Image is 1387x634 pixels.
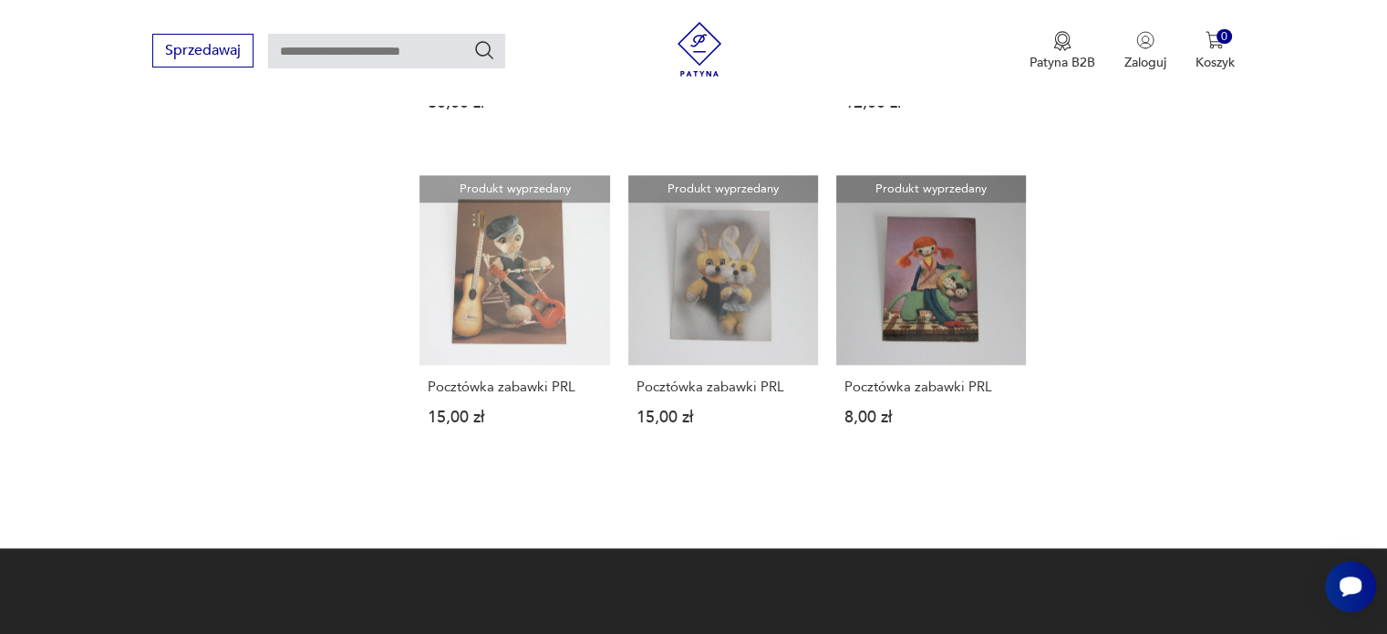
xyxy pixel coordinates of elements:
[152,46,254,58] a: Sprzedawaj
[1325,561,1376,612] iframe: Smartsupp widget button
[836,175,1026,461] a: Produkt wyprzedanyPocztówka zabawki PRLPocztówka zabawki PRL8,00 zł
[637,379,810,395] h3: Pocztówka zabawki PRL
[637,410,810,425] p: 15,00 zł
[428,95,601,110] p: 60,00 zł
[1136,31,1154,49] img: Ikonka użytkownika
[428,410,601,425] p: 15,00 zł
[1124,31,1166,71] button: Zaloguj
[844,95,1018,110] p: 12,00 zł
[844,410,1018,425] p: 8,00 zł
[1206,31,1224,49] img: Ikona koszyka
[628,175,818,461] a: Produkt wyprzedanyPocztówka zabawki PRLPocztówka zabawki PRL15,00 zł
[1030,31,1095,71] button: Patyna B2B
[473,39,495,61] button: Szukaj
[428,379,601,395] h3: Pocztówka zabawki PRL
[1053,31,1071,51] img: Ikona medalu
[419,175,609,461] a: Produkt wyprzedanyPocztówka zabawki PRLPocztówka zabawki PRL15,00 zł
[1030,54,1095,71] p: Patyna B2B
[1196,54,1235,71] p: Koszyk
[1030,31,1095,71] a: Ikona medaluPatyna B2B
[152,34,254,68] button: Sprzedawaj
[1196,31,1235,71] button: 0Koszyk
[672,22,727,77] img: Patyna - sklep z meblami i dekoracjami vintage
[844,379,1018,395] h3: Pocztówka zabawki PRL
[1216,29,1232,45] div: 0
[1124,54,1166,71] p: Zaloguj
